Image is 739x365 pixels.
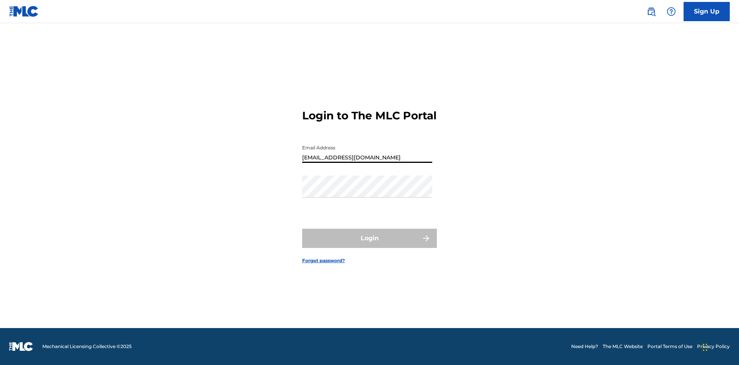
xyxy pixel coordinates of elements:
[647,343,692,350] a: Portal Terms of Use
[302,109,436,122] h3: Login to The MLC Portal
[664,4,679,19] div: Help
[571,343,598,350] a: Need Help?
[703,336,707,359] div: Drag
[42,343,132,350] span: Mechanical Licensing Collective © 2025
[644,4,659,19] a: Public Search
[9,6,39,17] img: MLC Logo
[9,342,33,351] img: logo
[603,343,643,350] a: The MLC Website
[684,2,730,21] a: Sign Up
[302,257,345,264] a: Forgot password?
[697,343,730,350] a: Privacy Policy
[667,7,676,16] img: help
[647,7,656,16] img: search
[701,328,739,365] iframe: Chat Widget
